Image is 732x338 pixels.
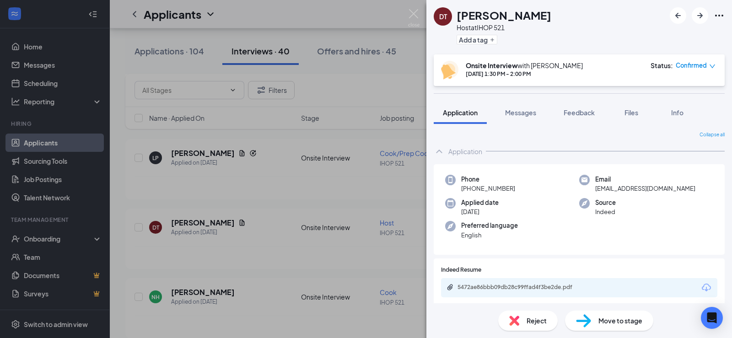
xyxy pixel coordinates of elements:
b: Onsite Interview [466,61,517,70]
svg: Download [701,282,712,293]
span: Messages [505,108,536,117]
svg: ChevronUp [434,146,445,157]
span: Collapse all [700,131,725,139]
span: Confirmed [676,61,707,70]
span: [DATE] [461,207,499,216]
span: [PHONE_NUMBER] [461,184,515,193]
span: Applied date [461,198,499,207]
svg: Ellipses [714,10,725,21]
span: down [709,63,716,70]
span: Feedback [564,108,595,117]
h1: [PERSON_NAME] [457,7,551,23]
svg: Paperclip [447,284,454,291]
div: with [PERSON_NAME] [466,61,583,70]
svg: Plus [490,37,495,43]
div: Status : [651,61,673,70]
span: Application [443,108,478,117]
span: Move to stage [598,316,642,326]
span: Indeed [595,207,616,216]
svg: ArrowRight [694,10,705,21]
div: Open Intercom Messenger [701,307,723,329]
span: Info [671,108,684,117]
span: Email [595,175,695,184]
span: Source [595,198,616,207]
span: Reject [527,316,547,326]
span: English [461,231,518,240]
button: ArrowRight [692,7,708,24]
span: Preferred language [461,221,518,230]
span: [EMAIL_ADDRESS][DOMAIN_NAME] [595,184,695,193]
span: Files [624,108,638,117]
div: 5472ae86bbb09db28c99ffad4f3be2de.pdf [457,284,586,291]
div: Host at IHOP 521 [457,23,551,32]
a: Paperclip5472ae86bbb09db28c99ffad4f3be2de.pdf [447,284,595,292]
div: [DATE] 1:30 PM - 2:00 PM [466,70,583,78]
button: PlusAdd a tag [457,35,497,44]
div: Application [448,147,482,156]
span: Phone [461,175,515,184]
button: ArrowLeftNew [670,7,686,24]
span: Indeed Resume [441,266,481,274]
svg: ArrowLeftNew [673,10,684,21]
div: DT [439,12,447,21]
